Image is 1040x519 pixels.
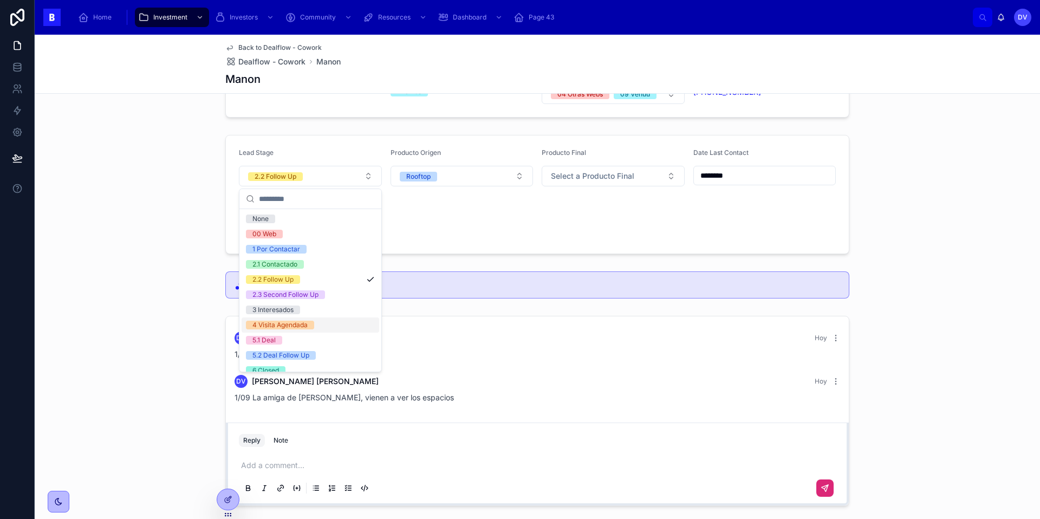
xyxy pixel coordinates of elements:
[406,172,431,181] div: Rooftop
[69,5,973,29] div: scrollable content
[225,43,322,52] a: Back to Dealflow - Cowork
[378,13,411,22] span: Resources
[252,245,300,254] div: 1 Por Contactar
[252,260,297,269] div: 2.1 Contactado
[815,377,827,385] span: Hoy
[391,148,441,157] span: Producto Origen
[542,148,586,157] span: Producto Final
[274,436,288,445] div: Note
[239,148,274,157] span: Lead Stage
[135,8,209,27] a: Investment
[252,230,276,238] div: 00 Web
[529,13,554,22] span: Page 43
[252,366,279,375] div: 6 Closed
[236,334,246,342] span: DV
[252,215,269,223] div: None
[238,43,322,52] span: Back to Dealflow - Cowork
[252,275,294,284] div: 2.2 Follow Up
[239,434,265,447] button: Reply
[230,13,258,22] span: Investors
[551,171,634,181] span: Select a Producto Final
[211,8,279,27] a: Investors
[153,13,187,22] span: Investment
[1018,13,1028,22] span: DV
[252,351,309,360] div: 5.2 Deal Follow Up
[557,89,603,99] div: 04 Otras Webs
[453,13,486,22] span: Dashboard
[252,290,318,299] div: 2.3 Second Follow Up
[815,334,827,342] span: Hoy
[252,321,308,329] div: 4 Visita Agendada
[510,8,562,27] a: Page 43
[75,8,119,27] a: Home
[238,56,305,67] span: Dealflow - Cowork
[542,166,685,186] button: Select Button
[434,8,508,27] a: Dashboard
[235,349,282,359] span: 1/09 followup
[300,13,336,22] span: Community
[252,376,379,387] span: [PERSON_NAME] [PERSON_NAME]
[255,172,296,181] div: 2.2 Follow Up
[693,148,749,157] span: Date Last Contact
[252,306,294,314] div: 3 Interesados
[620,89,650,99] div: 09 Venuu
[235,393,454,402] span: 1/09 La amiga de [PERSON_NAME], vienen a ver los espacios
[225,72,261,87] h1: Manon
[239,166,382,186] button: Select Button
[551,88,609,99] button: Unselect I_04_OTRAS_WEBS
[225,56,305,67] a: Dealflow - Cowork
[614,88,656,99] button: Unselect I_09_VENUU
[239,209,381,372] div: Suggestions
[93,13,112,22] span: Home
[316,56,341,67] a: Manon
[360,8,432,27] a: Resources
[252,336,276,345] div: 5.1 Deal
[269,434,292,447] button: Note
[236,377,246,386] span: DV
[282,8,357,27] a: Community
[542,83,685,104] button: Select Button
[43,9,61,26] img: App logo
[391,166,534,186] button: Select Button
